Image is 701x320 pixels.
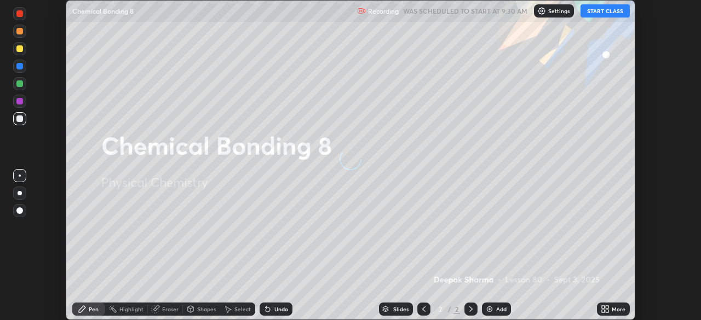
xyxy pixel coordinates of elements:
div: 2 [435,306,446,312]
div: 2 [453,304,460,314]
p: Chemical Bonding 8 [72,7,134,15]
div: Select [234,306,251,312]
p: Settings [548,8,570,14]
div: More [612,306,625,312]
img: recording.375f2c34.svg [357,7,366,15]
div: Highlight [119,306,143,312]
img: add-slide-button [485,305,494,313]
p: Recording [368,7,399,15]
div: / [448,306,451,312]
div: Eraser [162,306,179,312]
img: class-settings-icons [537,7,546,15]
div: Slides [393,306,409,312]
h5: WAS SCHEDULED TO START AT 9:30 AM [403,6,527,16]
div: Shapes [197,306,216,312]
div: Add [496,306,507,312]
div: Undo [274,306,288,312]
button: START CLASS [581,4,630,18]
div: Pen [89,306,99,312]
